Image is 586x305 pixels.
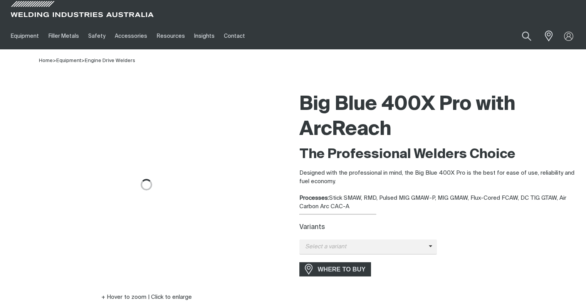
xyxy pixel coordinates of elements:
[299,194,580,211] div: Stick SMAW, RMD, Pulsed MIG GMAW-P, MIG GMAW, Flux-Cored FCAW, DC TIG GTAW, Air Carbon Arc CAC-A
[299,195,329,201] strong: Processes:
[514,27,540,45] button: Search products
[504,27,540,45] input: Product name or item number...
[219,23,250,49] a: Contact
[97,293,196,302] button: Hover to zoom | Click to enlarge
[53,58,56,63] span: >
[313,263,371,276] span: WHERE TO BUY
[299,146,580,163] h2: The Professional Welders Choice
[84,23,110,49] a: Safety
[81,58,85,63] span: >
[152,23,190,49] a: Resources
[44,23,83,49] a: Filler Metals
[190,23,219,49] a: Insights
[299,262,371,276] a: WHERE TO BUY
[110,23,152,49] a: Accessories
[85,58,135,63] a: Engine Drive Welders
[299,169,580,186] p: Designed with the professional in mind, the Big Blue 400X Pro is the best for ease of use, reliab...
[6,23,437,49] nav: Main
[39,57,53,63] a: Home
[299,243,429,251] span: Select a variant
[299,224,325,231] label: Variants
[56,58,81,63] a: Equipment
[39,58,53,63] span: Home
[299,92,580,142] h1: Big Blue 400X Pro with ArcReach
[6,23,44,49] a: Equipment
